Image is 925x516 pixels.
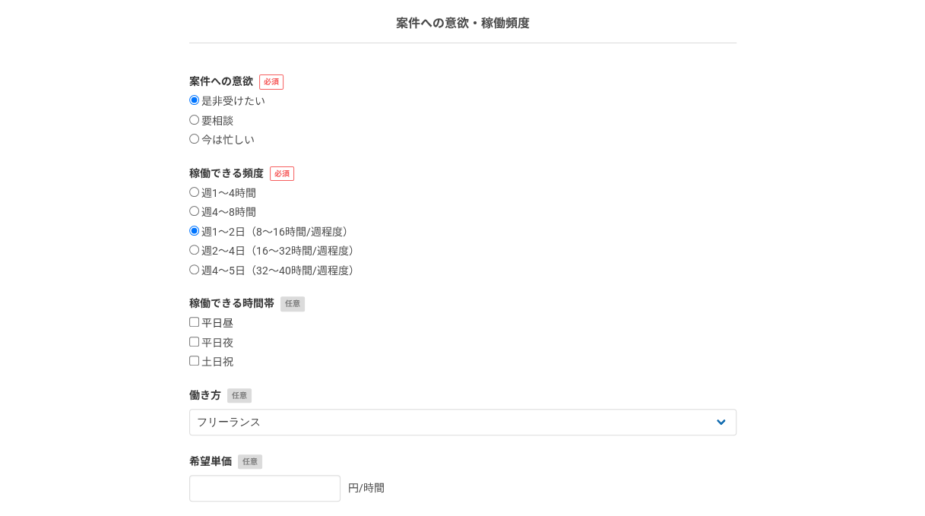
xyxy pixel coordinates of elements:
[189,317,199,327] input: 平日昼
[189,134,255,147] label: 今は忙しい
[348,482,385,494] span: 円/時間
[189,187,199,197] input: 週1〜4時間
[189,115,233,128] label: 要相談
[189,264,199,274] input: 週4〜5日（32〜40時間/週程度）
[189,356,199,366] input: 土日祝
[189,206,199,216] input: 週4〜8時間
[189,95,199,105] input: 是非受けたい
[396,14,530,33] p: 案件への意欲・稼働頻度
[189,95,265,109] label: 是非受けたい
[189,388,737,404] label: 働き方
[189,115,199,125] input: 要相談
[189,356,233,369] label: 土日祝
[189,317,233,331] label: 平日昼
[189,226,199,236] input: 週1〜2日（8〜16時間/週程度）
[189,454,737,470] label: 希望単価
[189,337,199,347] input: 平日夜
[189,264,360,278] label: 週4〜5日（32〜40時間/週程度）
[189,166,737,182] label: 稼働できる頻度
[189,296,737,312] label: 稼働できる時間帯
[189,74,737,90] label: 案件への意欲
[189,206,256,220] label: 週4〜8時間
[189,245,360,258] label: 週2〜4日（16〜32時間/週程度）
[189,134,199,144] input: 今は忙しい
[189,337,233,350] label: 平日夜
[189,245,199,255] input: 週2〜4日（16〜32時間/週程度）
[189,187,256,201] label: 週1〜4時間
[189,226,353,239] label: 週1〜2日（8〜16時間/週程度）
